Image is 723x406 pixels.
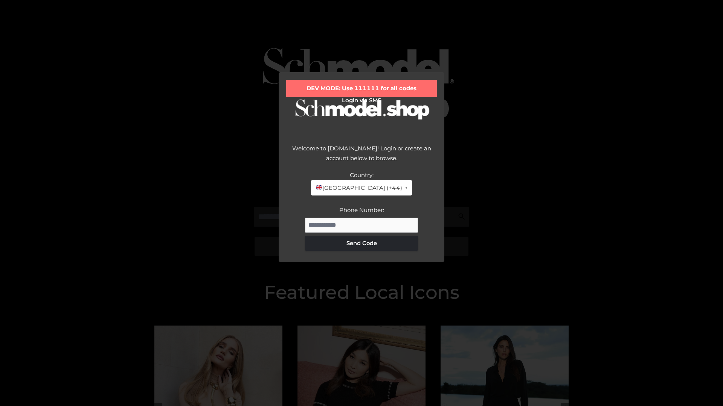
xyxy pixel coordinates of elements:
[286,144,437,170] div: Welcome to [DOMAIN_NAME]! Login or create an account below to browse.
[286,97,437,104] h2: Login via SMS
[339,206,384,214] label: Phone Number:
[350,171,374,179] label: Country:
[305,236,418,251] button: Send Code
[316,185,322,190] img: 🇬🇧
[286,80,437,97] div: DEV MODE: Use 111111 for all codes
[316,183,402,193] span: [GEOGRAPHIC_DATA] (+44)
